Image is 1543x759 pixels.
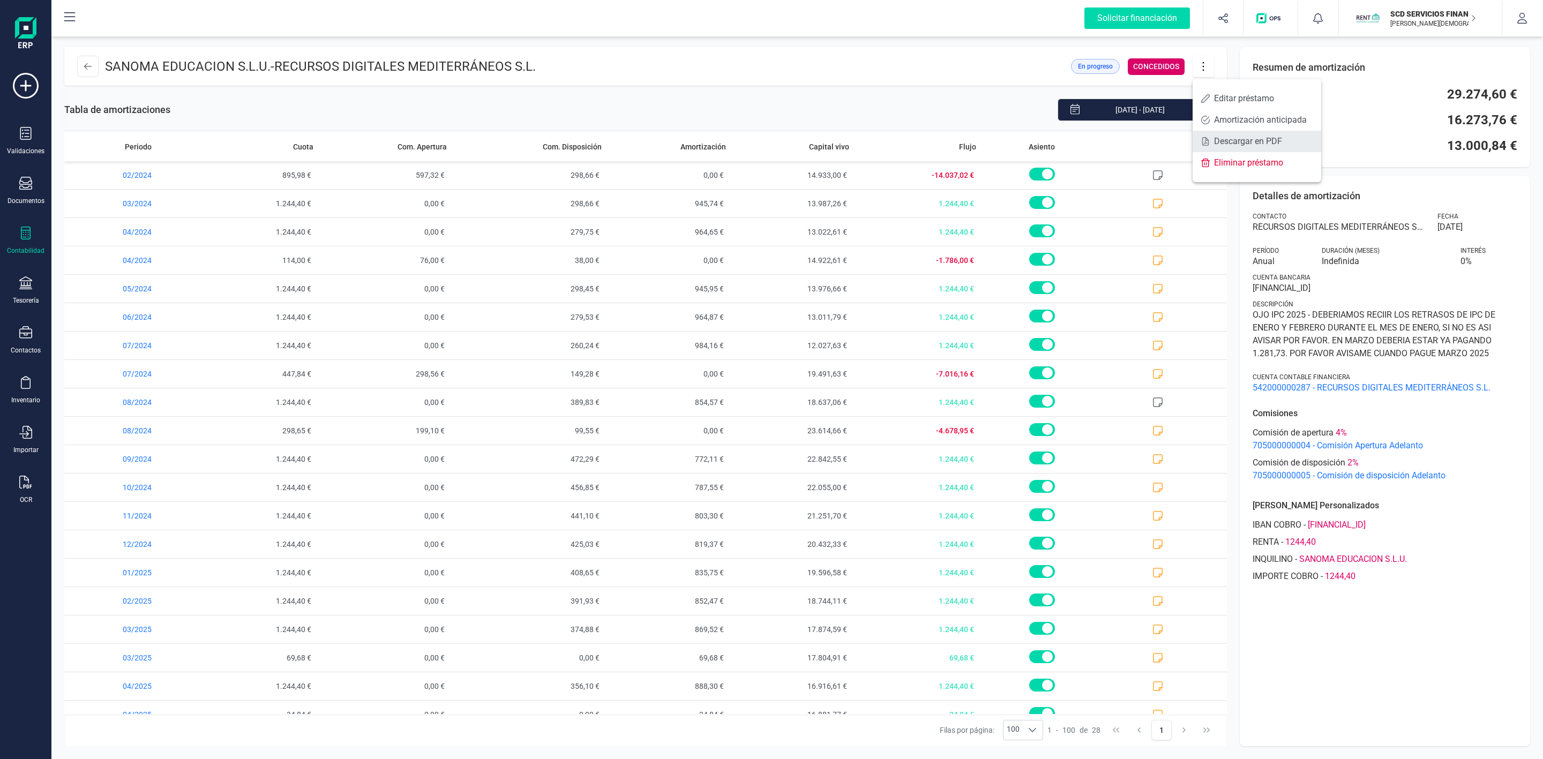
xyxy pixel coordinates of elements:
[64,303,195,331] span: 06/2024
[195,303,318,331] span: 1.244,40 €
[730,701,853,728] span: 16.881,77 €
[64,161,195,189] span: 02/2024
[1285,536,1316,548] span: 1244,40
[606,615,730,643] span: 869,52 €
[1128,58,1185,75] div: CONCEDIDOS
[318,360,451,388] span: 298,56 €
[64,474,195,501] span: 10/2024
[1253,456,1345,469] span: Comisión de disposición
[1253,536,1517,548] div: -
[1253,309,1517,360] span: OJO IPC 2025 - DEBERIAMOS RECIIR LOS RETRASOS DE IPC DE ENERO Y FEBRERO DURANTE EL MES DE ENERO, ...
[64,530,195,558] span: 12/2024
[318,246,451,274] span: 76,00 €
[1447,111,1517,129] span: 16.273,76 €
[318,161,451,189] span: 597,32 €
[730,303,853,331] span: 13.011,79 €
[730,190,853,217] span: 13.987,26 €
[1253,282,1517,295] span: [FINANCIAL_ID]
[318,615,451,643] span: 0,00 €
[606,161,730,189] span: 0,00 €
[1174,720,1194,740] button: Next Page
[1325,570,1355,583] span: 1244,40
[318,701,451,728] span: 0,00 €
[318,275,451,303] span: 0,00 €
[451,218,606,246] span: 279,75 €
[451,190,606,217] span: 298,66 €
[1253,570,1319,583] span: IMPORTE COBRO
[13,446,39,454] div: Importar
[318,303,451,331] span: 0,00 €
[1062,725,1075,735] span: 100
[195,388,318,416] span: 1.244,40 €
[853,672,980,700] span: 1.244,40 €
[853,218,980,246] span: 1.244,40 €
[195,246,318,274] span: 114,00 €
[195,360,318,388] span: 447,84 €
[1437,221,1463,234] span: [DATE]
[195,332,318,359] span: 1.244,40 €
[318,530,451,558] span: 0,00 €
[730,587,853,615] span: 18.744,11 €
[853,190,980,217] span: 1.244,40 €
[451,672,606,700] span: 356,10 €
[730,360,853,388] span: 19.491,63 €
[606,303,730,331] span: 964,87 €
[64,445,195,473] span: 09/2024
[1253,300,1293,309] span: Descripción
[606,360,730,388] span: 0,00 €
[451,587,606,615] span: 391,93 €
[195,275,318,303] span: 1.244,40 €
[606,474,730,501] span: 787,55 €
[318,474,451,501] span: 0,00 €
[195,559,318,587] span: 1.244,40 €
[64,388,195,416] span: 08/2024
[318,218,451,246] span: 0,00 €
[1352,1,1489,35] button: SCSCD SERVICIOS FINANCIEROS SL[PERSON_NAME][DEMOGRAPHIC_DATA][DEMOGRAPHIC_DATA]
[318,417,451,445] span: 199,10 €
[1214,159,1313,167] span: Eliminar préstamo
[606,246,730,274] span: 0,00 €
[1253,407,1517,420] p: Comisiones
[1214,137,1313,146] span: Descargar en PDF
[1253,273,1310,282] span: Cuenta bancaria
[853,559,980,587] span: 1.244,40 €
[451,445,606,473] span: 472,29 €
[64,587,195,615] span: 02/2025
[318,587,451,615] span: 0,00 €
[318,190,451,217] span: 0,00 €
[398,141,447,152] span: Com. Apertura
[730,502,853,530] span: 21.251,70 €
[853,587,980,615] span: 1.244,40 €
[730,672,853,700] span: 16.916,61 €
[1250,1,1291,35] button: Logo de OPS
[1253,212,1286,221] span: Contacto
[853,502,980,530] span: 1.244,40 €
[1253,518,1517,531] div: -
[1253,373,1350,381] span: Cuenta contable financiera
[853,303,980,331] span: 1.244,40 €
[730,161,853,189] span: 14.933,00 €
[195,417,318,445] span: 298,65 €
[105,58,536,75] p: SANOMA EDUCACION S.L.U. -
[853,417,980,445] span: -4.678,95 €
[64,502,195,530] span: 11/2024
[20,495,32,504] div: OCR
[195,701,318,728] span: 34,84 €
[64,559,195,587] span: 01/2025
[1253,221,1425,234] span: RECURSOS DIGITALES MEDITERRÁNEOS S.L.
[1460,255,1517,268] span: 0 %
[606,417,730,445] span: 0,00 €
[730,474,853,501] span: 22.055,00 €
[451,474,606,501] span: 456,85 €
[195,587,318,615] span: 1.244,40 €
[1322,255,1448,268] span: Indefinida
[318,388,451,416] span: 0,00 €
[451,388,606,416] span: 389,83 €
[1080,725,1088,735] span: de
[1253,189,1517,204] p: Detalles de amortización
[1072,1,1203,35] button: Solicitar financiación
[853,360,980,388] span: -7.016,16 €
[853,332,980,359] span: 1.244,40 €
[64,417,195,445] span: 08/2024
[1390,9,1476,19] p: SCD SERVICIOS FINANCIEROS SL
